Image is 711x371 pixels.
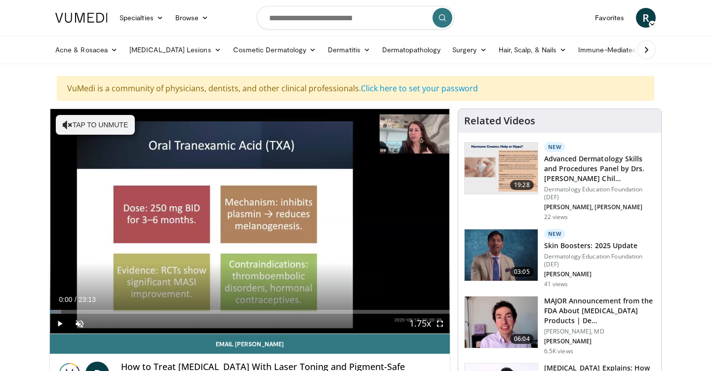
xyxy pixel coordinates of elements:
p: [PERSON_NAME] [544,270,655,278]
p: Dermatology Education Foundation (DEF) [544,253,655,268]
a: Acne & Rosacea [49,40,123,60]
p: 41 views [544,280,568,288]
button: Play [50,314,70,334]
a: Specialties [114,8,169,28]
p: [PERSON_NAME] [544,337,655,345]
p: New [544,229,566,239]
h3: Skin Boosters: 2025 Update [544,241,655,251]
span: 23:13 [79,296,96,303]
p: New [544,142,566,152]
a: R [636,8,656,28]
a: Surgery [446,40,493,60]
span: 0:00 [59,296,72,303]
a: Browse [169,8,215,28]
span: 03:05 [510,267,534,277]
a: Favorites [589,8,630,28]
span: / [75,296,77,303]
input: Search topics, interventions [257,6,454,30]
span: 19:28 [510,180,534,190]
button: Fullscreen [430,314,450,334]
p: 22 views [544,213,568,221]
p: 6.5K views [544,347,573,355]
img: VuMedi Logo [55,13,108,23]
img: b8d0b268-5ea7-42fe-a1b9-7495ab263df8.150x105_q85_crop-smart_upscale.jpg [465,297,538,348]
button: Unmute [70,314,89,334]
h3: MAJOR Announcement from the FDA About [MEDICAL_DATA] Products | De… [544,296,655,326]
h4: Related Videos [464,115,535,127]
a: [MEDICAL_DATA] Lesions [123,40,227,60]
a: Email [PERSON_NAME] [50,334,450,354]
video-js: Video Player [50,109,450,334]
a: Immune-Mediated [572,40,652,60]
a: Dermatitis [322,40,376,60]
a: 03:05 New Skin Boosters: 2025 Update Dermatology Education Foundation (DEF) [PERSON_NAME] 41 views [464,229,655,288]
button: Playback Rate [410,314,430,334]
a: Dermatopathology [376,40,446,60]
div: VuMedi is a community of physicians, dentists, and other clinical professionals. [57,76,654,101]
span: 06:04 [510,334,534,344]
p: Dermatology Education Foundation (DEF) [544,185,655,201]
button: Tap to unmute [56,115,135,135]
a: Cosmetic Dermatology [227,40,322,60]
a: 06:04 MAJOR Announcement from the FDA About [MEDICAL_DATA] Products | De… [PERSON_NAME], MD [PERS... [464,296,655,355]
a: Click here to set your password [361,83,478,94]
img: 5d8405b0-0c3f-45ed-8b2f-ed15b0244802.150x105_q85_crop-smart_upscale.jpg [465,229,538,281]
p: [PERSON_NAME], MD [544,328,655,335]
div: Progress Bar [50,310,450,314]
a: Hair, Scalp, & Nails [493,40,572,60]
img: dd29cf01-09ec-4981-864e-72915a94473e.150x105_q85_crop-smart_upscale.jpg [465,143,538,194]
a: 19:28 New Advanced Dermatology Skills and Procedures Panel by Drs. [PERSON_NAME] Chil… Dermatolog... [464,142,655,221]
h3: Advanced Dermatology Skills and Procedures Panel by Drs. [PERSON_NAME] Chil… [544,154,655,184]
p: [PERSON_NAME], [PERSON_NAME] [544,203,655,211]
